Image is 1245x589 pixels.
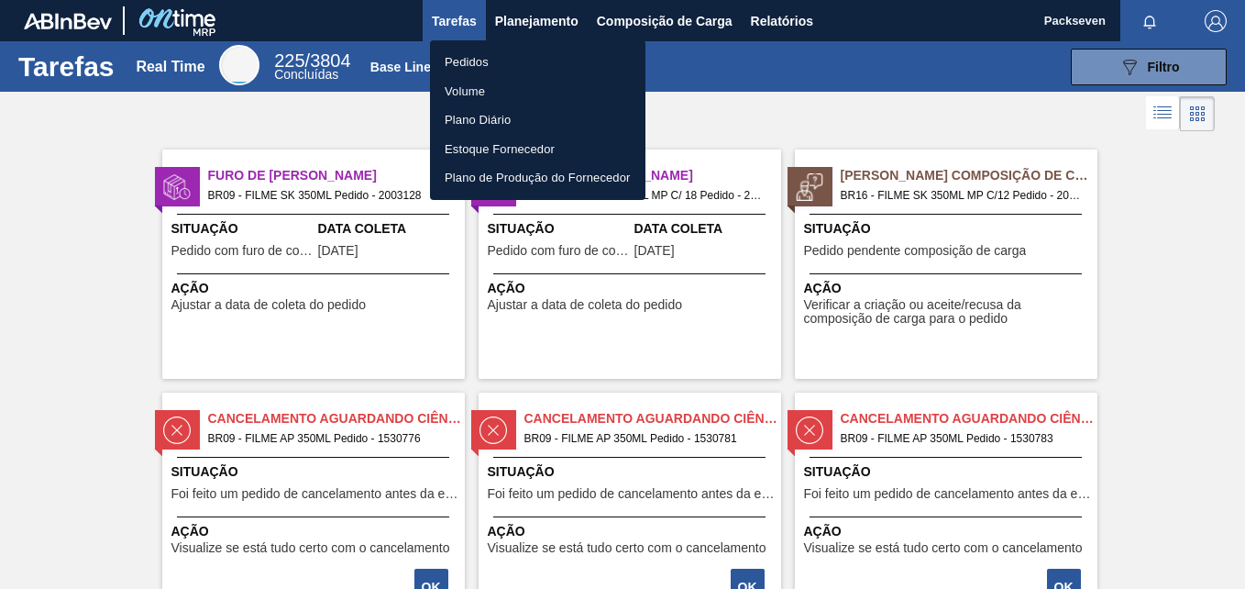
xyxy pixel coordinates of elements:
[430,106,645,135] a: Plano Diário
[430,135,645,164] a: Estoque Fornecedor
[430,163,645,193] a: Plano de Produção do Fornecedor
[430,77,645,106] a: Volume
[430,48,645,77] a: Pedidos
